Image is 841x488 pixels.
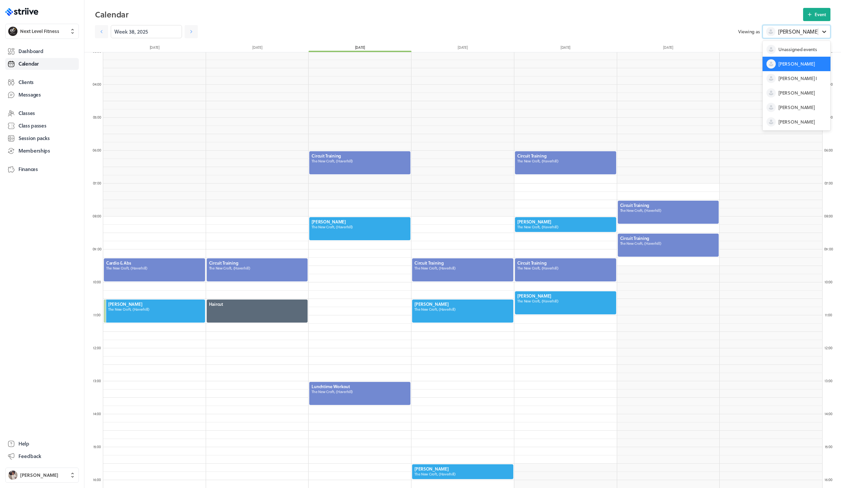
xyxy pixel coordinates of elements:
[103,45,206,52] div: [DATE]
[5,163,79,175] a: Finances
[90,378,104,383] div: 13
[8,471,17,480] img: Ben Robinson
[5,24,79,39] button: Next Level FitnessNext Level Fitness
[719,45,822,52] div: [DATE]
[90,345,104,350] div: 12
[778,46,817,53] span: Unassigned events
[822,411,835,416] div: 14
[111,25,182,38] input: YYYY-M-D
[20,472,58,478] span: [PERSON_NAME]
[822,148,835,153] div: 06
[96,279,101,285] span: :00
[5,438,79,450] a: Help
[822,477,835,482] div: 16
[822,345,835,350] div: 12
[97,147,101,153] span: :00
[18,166,38,173] span: Finances
[828,213,833,219] span: :00
[5,132,79,144] a: Session packs
[18,453,41,460] span: Feedback
[18,135,49,142] span: Session packs
[822,312,835,317] div: 11
[5,468,79,483] button: Ben Robinson[PERSON_NAME]
[90,148,104,153] div: 06
[90,279,104,284] div: 10
[778,61,815,67] span: [PERSON_NAME]
[97,81,101,87] span: :00
[778,28,819,35] span: [PERSON_NAME]
[97,213,101,219] span: :00
[18,122,46,129] span: Class passes
[5,45,79,57] a: Dashboard
[803,8,830,21] button: Event
[828,147,833,153] span: :00
[514,45,617,52] div: [DATE]
[96,114,101,120] span: :00
[822,444,835,449] div: 15
[18,440,29,447] span: Help
[96,411,101,416] span: :00
[822,246,835,251] div: 09
[206,45,309,52] div: [DATE]
[90,246,104,251] div: 09
[827,312,832,318] span: :00
[20,28,59,35] span: Next Level Fitness
[18,60,39,67] span: Calendar
[18,79,34,86] span: Clients
[778,119,815,125] span: [PERSON_NAME]
[18,91,41,98] span: Messages
[90,181,104,186] div: 07
[827,444,832,449] span: :00
[96,444,101,449] span: :00
[828,246,833,252] span: :00
[822,181,835,186] div: 07
[5,76,79,88] a: Clients
[828,477,832,482] span: :00
[90,115,104,120] div: 05
[5,450,79,462] button: Feedback
[96,378,101,384] span: :00
[738,28,760,35] span: Viewing as
[90,444,104,449] div: 15
[778,75,817,82] span: [PERSON_NAME] I
[95,8,803,21] h2: Calendar
[96,345,101,351] span: :00
[815,12,826,17] span: Event
[822,214,835,218] div: 08
[18,147,50,154] span: Memberships
[97,246,101,252] span: :00
[778,90,815,96] span: [PERSON_NAME]
[617,45,720,52] div: [DATE]
[828,378,832,384] span: :00
[8,27,17,36] img: Next Level Fitness
[828,411,832,416] span: :00
[778,104,815,111] span: [PERSON_NAME]
[90,214,104,218] div: 08
[90,312,104,317] div: 11
[822,378,835,383] div: 13
[5,58,79,70] a: Calendar
[90,82,104,87] div: 04
[828,180,832,186] span: :00
[96,180,101,186] span: :00
[828,81,833,87] span: :00
[828,345,832,351] span: :00
[5,120,79,132] a: Class passes
[5,107,79,119] a: Classes
[96,312,101,318] span: :00
[828,279,832,285] span: :00
[5,89,79,101] a: Messages
[90,411,104,416] div: 14
[18,110,35,117] span: Classes
[90,49,104,54] div: 03
[411,45,514,52] div: [DATE]
[5,145,79,157] a: Memberships
[18,48,43,55] span: Dashboard
[96,477,101,482] span: :00
[822,279,835,284] div: 10
[309,45,411,52] div: [DATE]
[90,477,104,482] div: 16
